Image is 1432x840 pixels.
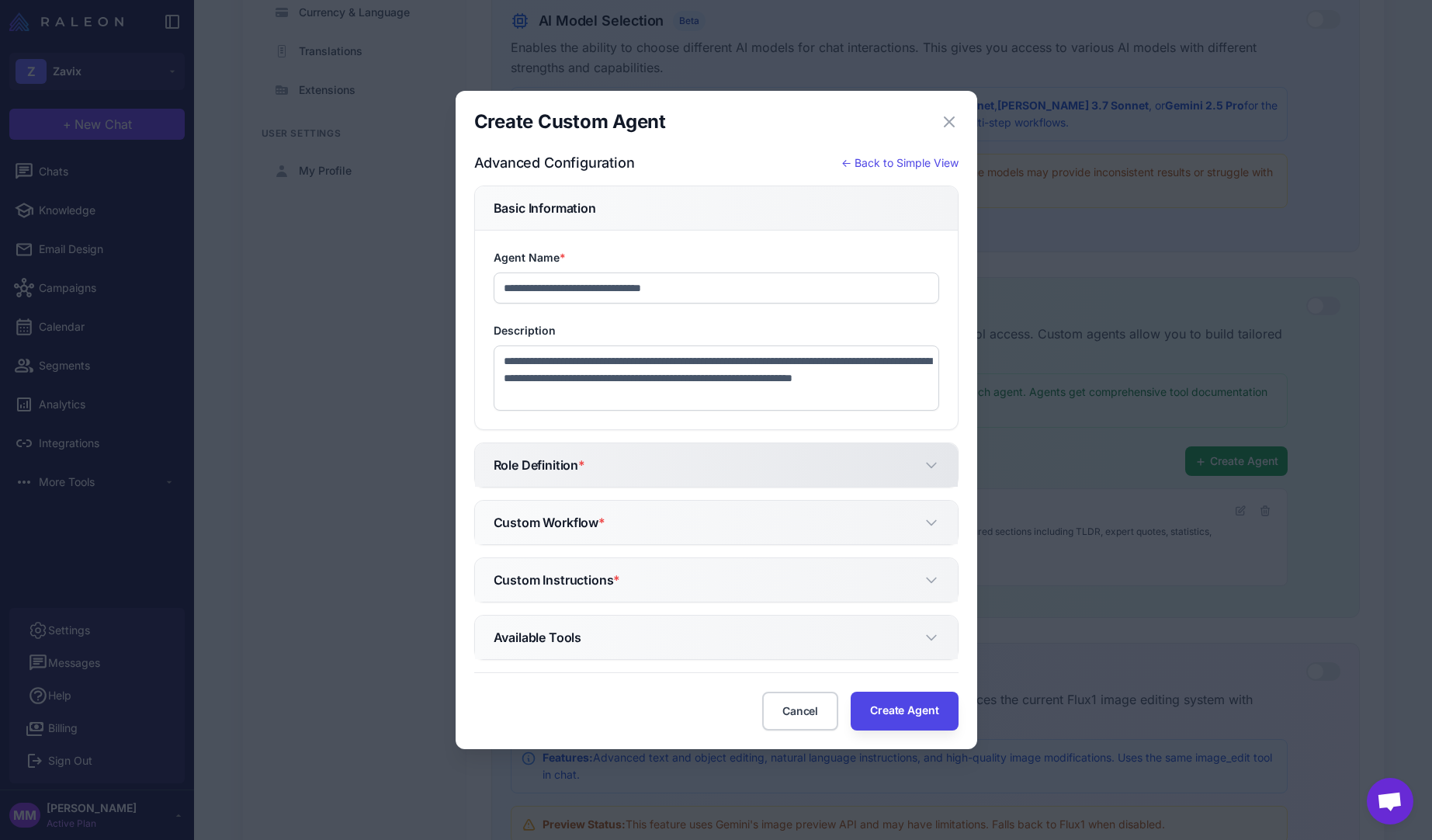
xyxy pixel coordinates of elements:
[494,199,939,217] h5: Basic Information
[494,322,939,339] label: Description
[494,249,939,266] label: Agent Name
[851,692,958,731] button: Create Agent
[474,152,635,173] h4: Advanced Configuration
[494,513,605,532] h5: Custom Workflow
[762,692,838,731] button: Cancel
[1367,778,1413,824] a: Open chat
[474,109,666,134] h3: Create Custom Agent
[494,628,582,647] h5: Available Tools
[475,616,958,659] button: Available Tools
[494,571,621,589] h5: Custom Instructions
[475,501,958,544] button: Custom Workflow*
[841,154,959,172] button: ← Back to Simple View
[475,443,958,487] button: Role Definition*
[494,456,585,474] h5: Role Definition
[475,558,958,602] button: Custom Instructions*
